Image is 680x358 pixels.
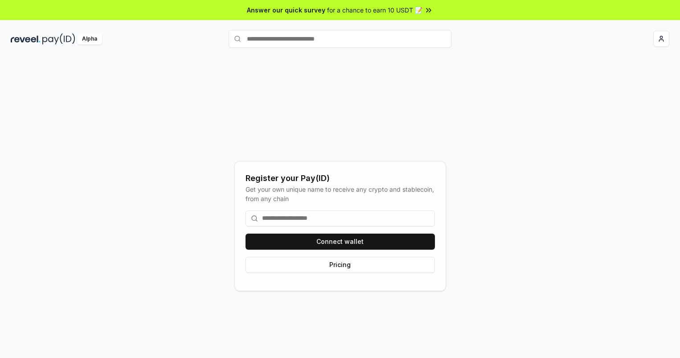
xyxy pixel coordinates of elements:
img: pay_id [42,33,75,45]
span: Answer our quick survey [247,5,325,15]
span: for a chance to earn 10 USDT 📝 [327,5,422,15]
div: Get your own unique name to receive any crypto and stablecoin, from any chain [246,185,435,203]
button: Pricing [246,257,435,273]
div: Alpha [77,33,102,45]
img: reveel_dark [11,33,41,45]
div: Register your Pay(ID) [246,172,435,185]
button: Connect wallet [246,234,435,250]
